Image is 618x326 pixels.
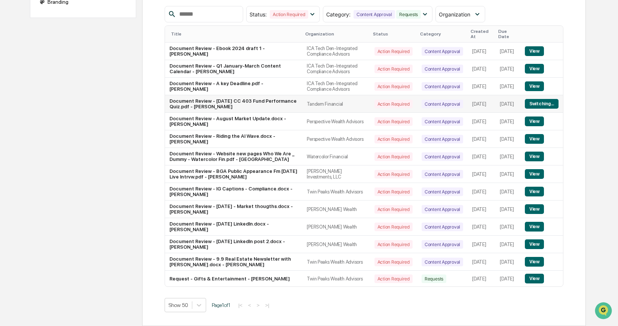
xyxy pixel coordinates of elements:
[302,183,370,201] td: Twin Peaks Wealth Advisors
[525,46,544,56] button: View
[302,165,370,183] td: [PERSON_NAME] Investments, LLC
[468,165,495,183] td: [DATE]
[51,91,96,105] a: 🗄️Attestations
[525,117,544,126] button: View
[525,204,544,214] button: View
[302,148,370,165] td: Watercolor Financial
[165,236,302,253] td: Document Review - [DATE] LinkedIn post 2.docx - [PERSON_NAME]
[525,64,544,74] button: View
[236,302,245,308] button: |<
[468,201,495,218] td: [DATE]
[4,91,51,105] a: 🖐️Preclearance
[25,65,95,71] div: We're available if you need us!
[422,117,463,126] div: Content Approval
[7,57,21,71] img: 1746055101610-c473b297-6a78-478c-a979-82029cc54cd1
[246,302,253,308] button: <
[468,148,495,165] td: [DATE]
[302,43,370,60] td: ICA Tech Den-Integrated Compliance Advisors
[495,236,520,253] td: [DATE]
[525,169,544,179] button: View
[53,126,91,132] a: Powered byPylon
[495,148,520,165] td: [DATE]
[468,95,495,113] td: [DATE]
[468,218,495,236] td: [DATE]
[374,274,413,283] div: Action Required
[326,11,351,18] span: Category :
[374,187,413,196] div: Action Required
[495,218,520,236] td: [DATE]
[525,99,559,109] button: Switching...
[302,271,370,286] td: Twin Peaks Wealth Advisors
[302,78,370,95] td: ICA Tech Den-Integrated Compliance Advisors
[422,47,463,56] div: Content Approval
[165,60,302,78] td: Document Review - Q1 January-March Content Calendar - [PERSON_NAME]
[468,78,495,95] td: [DATE]
[302,253,370,271] td: Twin Peaks Wealth Advisors
[422,135,463,143] div: Content Approval
[422,205,463,214] div: Content Approval
[471,29,492,39] div: Created At
[374,205,413,214] div: Action Required
[302,113,370,130] td: Perspective Wealth Advisors
[374,47,413,56] div: Action Required
[422,100,463,108] div: Content Approval
[4,105,50,119] a: 🔎Data Lookup
[302,236,370,253] td: [PERSON_NAME] Wealth
[495,43,520,60] td: [DATE]
[127,59,136,68] button: Start new chat
[396,10,421,19] div: Requests
[422,187,463,196] div: Content Approval
[468,43,495,60] td: [DATE]
[305,31,367,37] div: Organization
[15,94,48,102] span: Preclearance
[165,201,302,218] td: Document Review - [DATE] - Market thougths.docx - [PERSON_NAME]
[7,109,13,115] div: 🔎
[495,60,520,78] td: [DATE]
[468,183,495,201] td: [DATE]
[525,239,544,249] button: View
[374,65,413,73] div: Action Required
[374,223,413,231] div: Action Required
[263,302,272,308] button: >|
[495,201,520,218] td: [DATE]
[525,81,544,91] button: View
[422,170,463,178] div: Content Approval
[468,253,495,271] td: [DATE]
[498,29,517,39] div: Due Date
[302,201,370,218] td: [PERSON_NAME] Wealth
[165,43,302,60] td: Document Review - Ebook 2024 draft 1 - [PERSON_NAME]
[422,82,463,91] div: Content Approval
[374,117,413,126] div: Action Required
[165,78,302,95] td: Document Review - A key Deadline.pdf - [PERSON_NAME]
[165,148,302,165] td: Document Review - Website new pages Who We Are _ Dummy - Watercolor Fin.pdf - [GEOGRAPHIC_DATA]
[594,301,614,322] iframe: Open customer support
[374,240,413,249] div: Action Required
[525,257,544,267] button: View
[495,113,520,130] td: [DATE]
[7,95,13,101] div: 🖐️
[165,95,302,113] td: Document Review - [DATE] CC 403 Fund Performance Quiz.pdf - [PERSON_NAME]
[165,253,302,271] td: Document Review - 9.9 Real Estate Newsletter with [PERSON_NAME].docx - [PERSON_NAME]
[439,11,470,18] span: Organization
[495,78,520,95] td: [DATE]
[302,130,370,148] td: Perspective Wealth Advisors
[171,31,299,37] div: Title
[422,223,463,231] div: Content Approval
[250,11,267,18] span: Status :
[374,170,413,178] div: Action Required
[495,130,520,148] td: [DATE]
[165,218,302,236] td: Document Review - [DATE] LinkedIn.docx - [PERSON_NAME]
[165,183,302,201] td: Document Review - IG Captions - Compliance.docx - [PERSON_NAME]
[270,10,308,19] div: Action Required
[525,187,544,196] button: View
[468,60,495,78] td: [DATE]
[468,130,495,148] td: [DATE]
[165,113,302,130] td: Document Review - August Market Update.docx - [PERSON_NAME]
[422,240,463,249] div: Content Approval
[54,95,60,101] div: 🗄️
[495,165,520,183] td: [DATE]
[525,274,544,283] button: View
[374,258,413,266] div: Action Required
